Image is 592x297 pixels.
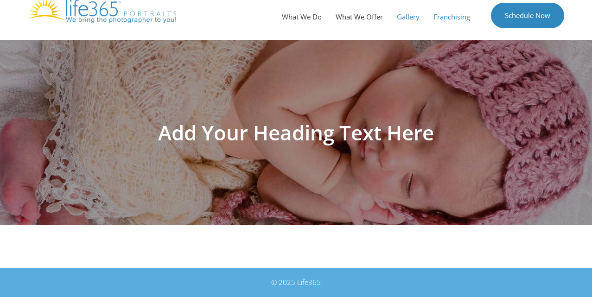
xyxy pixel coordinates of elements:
[329,3,390,31] a: What We Offer
[41,277,551,288] div: © 2025 Life365
[275,3,329,31] a: What We Do
[37,122,556,143] h1: Add Your Heading Text Here
[491,3,564,28] a: Schedule Now
[390,3,426,31] a: Gallery
[426,3,477,31] a: Franchising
